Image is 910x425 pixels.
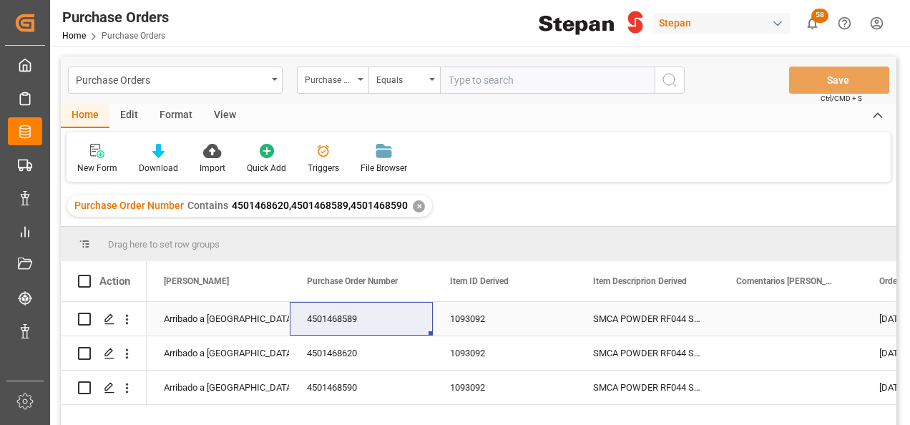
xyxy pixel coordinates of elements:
[653,9,796,36] button: Stepan
[77,162,117,175] div: New Form
[61,371,147,405] div: Press SPACE to select this row.
[76,70,267,88] div: Purchase Orders
[736,276,832,286] span: Comentarios [PERSON_NAME]
[361,162,407,175] div: File Browser
[828,7,861,39] button: Help Center
[74,200,184,211] span: Purchase Order Number
[61,302,147,336] div: Press SPACE to select this row.
[821,93,862,104] span: Ctrl/CMD + S
[61,336,147,371] div: Press SPACE to select this row.
[796,7,828,39] button: show 58 new notifications
[232,200,408,211] span: 4501468620,4501468589,4501468590
[433,336,576,370] div: 1093092
[440,67,655,94] input: Type to search
[290,371,433,404] div: 4501468590
[68,67,283,94] button: open menu
[576,336,719,370] div: SMCA POWDER RF044 SS1000k
[655,67,685,94] button: search button
[149,104,203,128] div: Format
[62,31,86,41] a: Home
[139,162,178,175] div: Download
[290,302,433,336] div: 4501468589
[109,104,149,128] div: Edit
[164,276,229,286] span: [PERSON_NAME]
[247,162,286,175] div: Quick Add
[307,276,398,286] span: Purchase Order Number
[653,13,791,34] div: Stepan
[576,371,719,404] div: SMCA POWDER RF044 SS1000k
[539,11,643,36] img: Stepan_Company_logo.svg.png_1713531530.png
[108,239,220,250] span: Drag here to set row groups
[61,104,109,128] div: Home
[450,276,509,286] span: Item ID Derived
[433,371,576,404] div: 1093092
[811,9,828,23] span: 58
[576,302,719,336] div: SMCA POWDER RF044 SS1000k
[164,337,273,370] div: Arribado a [GEOGRAPHIC_DATA]
[413,200,425,212] div: ✕
[305,70,353,87] div: Purchase Order Number
[99,275,130,288] div: Action
[308,162,339,175] div: Triggers
[62,6,169,28] div: Purchase Orders
[433,302,576,336] div: 1093092
[164,371,273,404] div: Arribado a [GEOGRAPHIC_DATA]
[297,67,368,94] button: open menu
[368,67,440,94] button: open menu
[290,336,433,370] div: 4501468620
[203,104,247,128] div: View
[187,200,228,211] span: Contains
[200,162,225,175] div: Import
[593,276,687,286] span: Item Descriprion Derived
[376,70,425,87] div: Equals
[789,67,889,94] button: Save
[164,303,273,336] div: Arribado a [GEOGRAPHIC_DATA]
